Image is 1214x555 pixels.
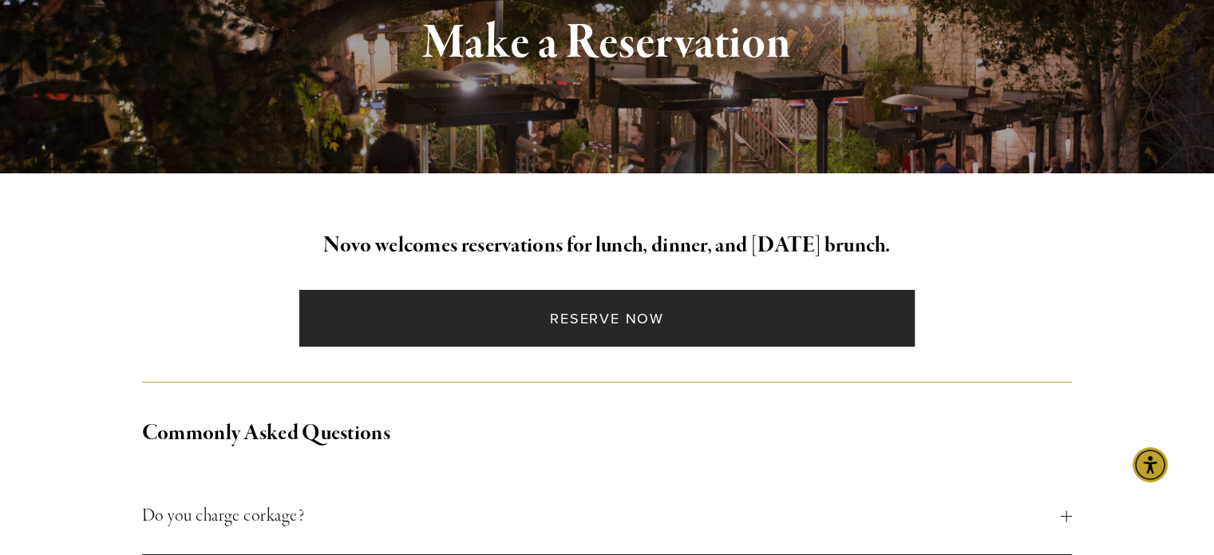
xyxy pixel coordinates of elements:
h2: Novo welcomes reservations for lunch, dinner, and [DATE] brunch. [142,229,1073,263]
button: Do you charge corkage? [142,478,1073,554]
div: Accessibility Menu [1133,447,1168,482]
h2: Commonly Asked Questions [142,417,1073,450]
a: Reserve Now [299,290,915,347]
strong: Make a Reservation [423,13,791,73]
span: Do you charge corkage? [142,501,1062,530]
